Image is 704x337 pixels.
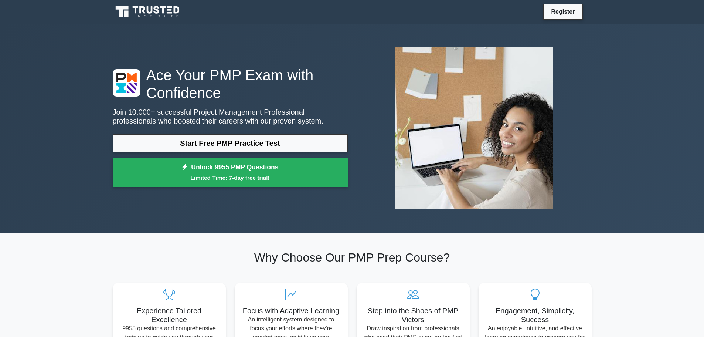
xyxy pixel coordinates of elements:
h1: Ace Your PMP Exam with Confidence [113,66,348,102]
h5: Engagement, Simplicity, Success [484,306,586,324]
a: Unlock 9955 PMP QuestionsLimited Time: 7-day free trial! [113,158,348,187]
p: Join 10,000+ successful Project Management Professional professionals who boosted their careers w... [113,108,348,125]
h5: Step into the Shoes of PMP Victors [363,306,464,324]
a: Start Free PMP Practice Test [113,134,348,152]
a: Register [547,7,579,16]
h5: Focus with Adaptive Learning [241,306,342,315]
h2: Why Choose Our PMP Prep Course? [113,250,592,264]
small: Limited Time: 7-day free trial! [122,173,339,182]
h5: Experience Tailored Excellence [119,306,220,324]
